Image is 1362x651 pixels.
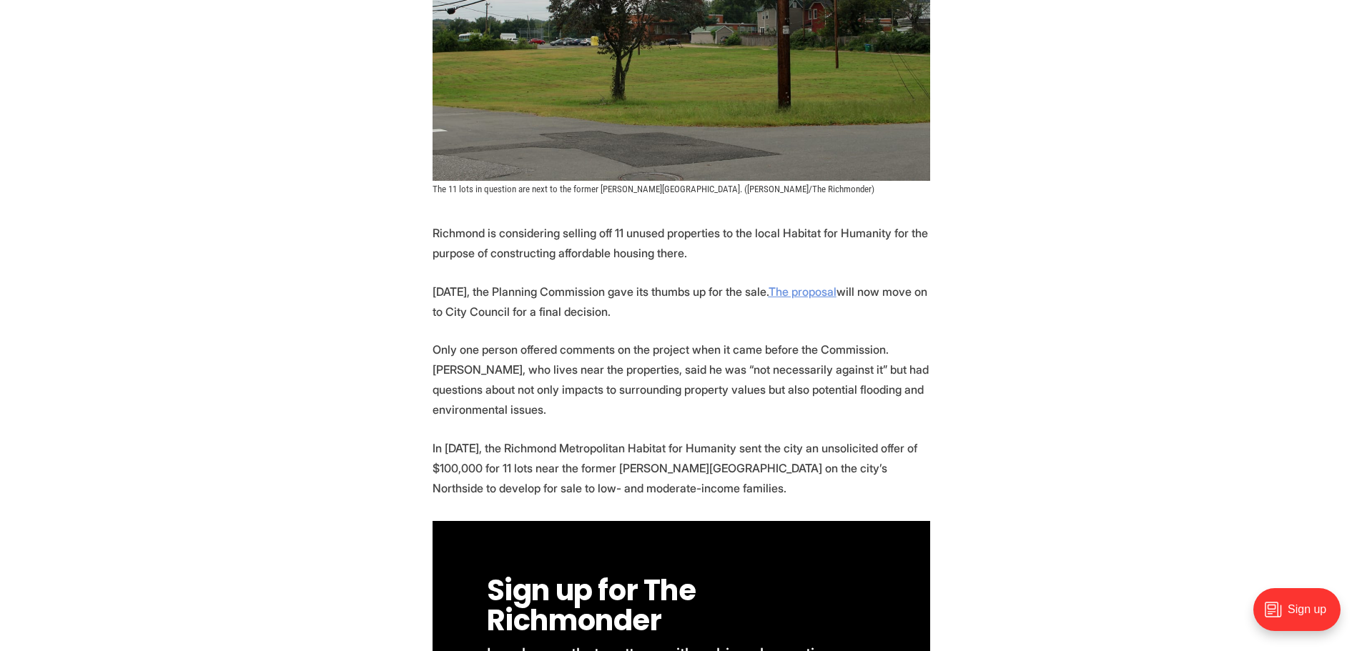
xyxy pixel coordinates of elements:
p: Richmond is considering selling off 11 unused properties to the local Habitat for Humanity for th... [433,223,930,263]
p: Only one person offered comments on the project when it came before the Commission. [PERSON_NAME]... [433,339,930,419]
p: In [DATE], the Richmond Metropolitan Habitat for Humanity sent the city an unsolicited offer of $... [433,438,930,498]
a: The proposal [769,284,837,299]
span: The 11 lots in question are next to the former [PERSON_NAME][GEOGRAPHIC_DATA]. ([PERSON_NAME]/The... [433,184,874,194]
span: Sign up for The Richmonder [487,570,702,640]
p: [DATE], the Planning Commission gave its thumbs up for the sale. will now move on to City Council... [433,282,930,322]
iframe: portal-trigger [1241,581,1362,651]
